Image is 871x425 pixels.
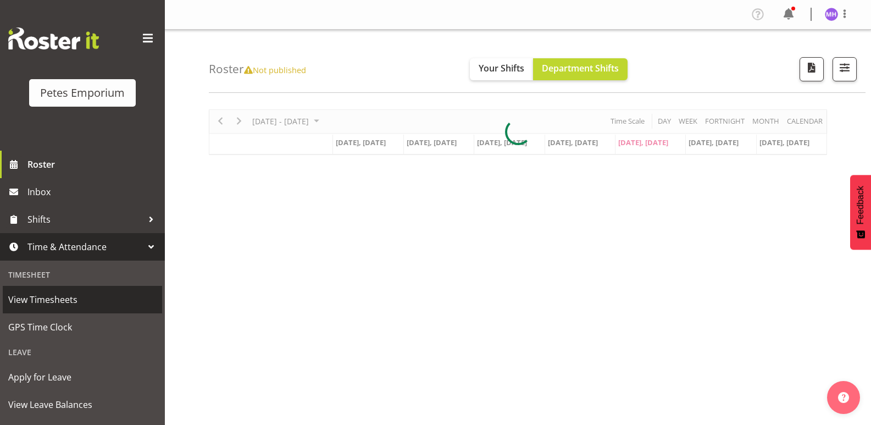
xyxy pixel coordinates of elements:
a: GPS Time Clock [3,313,162,341]
div: Petes Emporium [40,85,125,101]
span: Inbox [27,184,159,200]
button: Download a PDF of the roster according to the set date range. [800,57,824,81]
button: Filter Shifts [833,57,857,81]
span: Roster [27,156,159,173]
button: Your Shifts [470,58,533,80]
a: View Timesheets [3,286,162,313]
span: Not published [244,64,306,75]
span: Time & Attendance [27,239,143,255]
img: help-xxl-2.png [838,392,849,403]
span: GPS Time Clock [8,319,157,335]
h4: Roster [209,63,306,75]
span: Department Shifts [542,62,619,74]
div: Leave [3,341,162,363]
button: Feedback - Show survey [850,175,871,250]
a: Apply for Leave [3,363,162,391]
span: Your Shifts [479,62,524,74]
img: mackenzie-halford4471.jpg [825,8,838,21]
span: View Leave Balances [8,396,157,413]
span: Feedback [856,186,866,224]
a: View Leave Balances [3,391,162,418]
button: Department Shifts [533,58,628,80]
span: View Timesheets [8,291,157,308]
div: Timesheet [3,263,162,286]
span: Apply for Leave [8,369,157,385]
img: Rosterit website logo [8,27,99,49]
span: Shifts [27,211,143,228]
